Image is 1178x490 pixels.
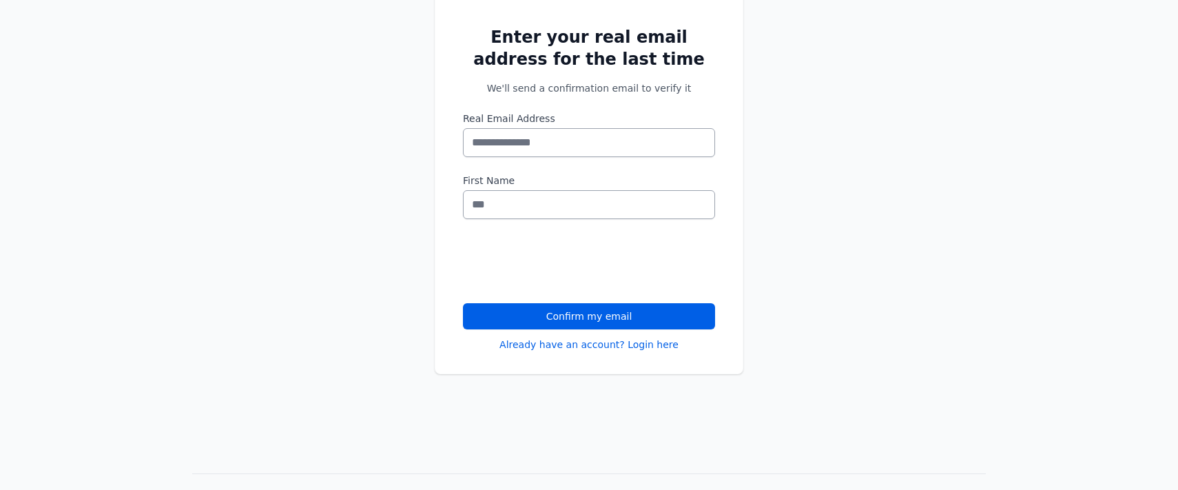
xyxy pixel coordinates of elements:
[463,81,715,95] p: We'll send a confirmation email to verify it
[463,303,715,329] button: Confirm my email
[499,338,679,351] a: Already have an account? Login here
[463,236,672,289] iframe: To enrich screen reader interactions, please activate Accessibility in Grammarly extension settings
[463,26,715,70] h2: Enter your real email address for the last time
[463,174,715,187] label: First Name
[463,112,715,125] label: Real Email Address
